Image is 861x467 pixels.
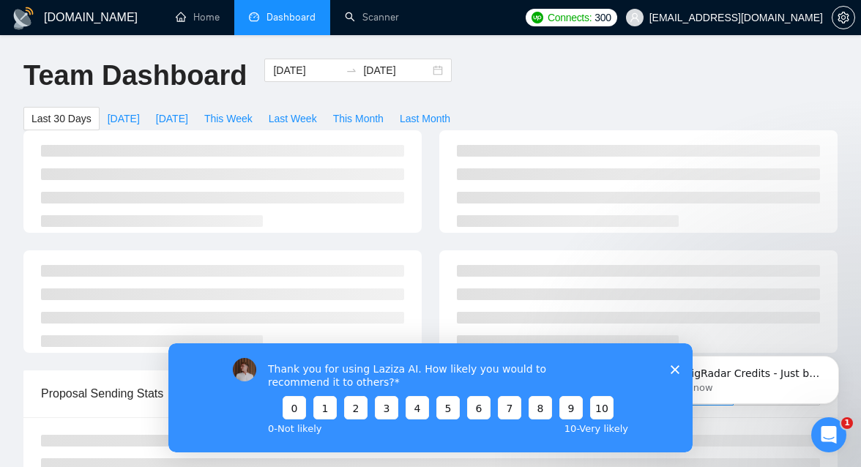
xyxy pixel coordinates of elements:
img: logo [12,7,35,30]
iframe: Intercom live chat [811,417,846,452]
button: This Month [325,107,392,130]
span: setting [832,12,854,23]
span: Last 30 Days [31,111,92,127]
span: 1 [841,417,853,429]
span: Connects: [548,10,592,26]
button: Last Month [392,107,458,130]
span: Proposal Sending Stats [41,384,655,403]
button: setting [832,6,855,29]
span: swap-right [346,64,357,76]
span: [DATE] [156,111,188,127]
input: Start date [273,62,340,78]
span: 300 [594,10,611,26]
span: This Week [204,111,253,127]
iframe: Intercom notifications message [568,325,861,427]
input: End date [363,62,430,78]
button: [DATE] [148,107,196,130]
span: user [630,12,640,23]
span: This Month [333,111,384,127]
span: [DATE] [108,111,140,127]
a: setting [832,12,855,23]
button: [DATE] [100,107,148,130]
span: dashboard [249,12,259,22]
img: upwork-logo.png [532,12,543,23]
h1: Team Dashboard [23,59,247,93]
span: to [346,64,357,76]
a: homeHome [176,11,220,23]
a: searchScanner [345,11,399,23]
button: Last Week [261,107,325,130]
button: This Week [196,107,261,130]
span: Dashboard [266,11,316,23]
span: Last Month [400,111,450,127]
button: Last 30 Days [23,107,100,130]
span: Last Week [269,111,317,127]
iframe: Survey by Vadym from GigRadar.io [168,343,693,452]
